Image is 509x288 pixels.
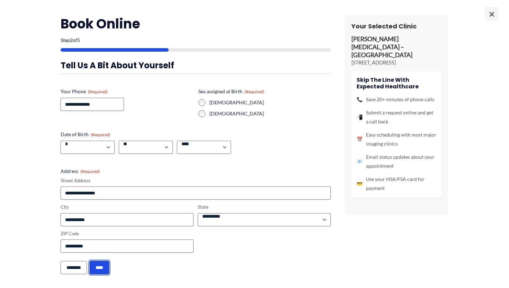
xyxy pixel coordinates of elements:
[357,95,436,104] li: Save 20+ minutes of phone calls
[357,113,363,122] span: 📲
[61,38,331,43] p: Step of
[357,108,436,126] li: Submit a request online and get a call back
[209,99,331,106] label: [DEMOGRAPHIC_DATA]
[61,15,331,32] h2: Book Online
[198,88,264,95] legend: Sex assigned at Birth
[61,177,331,184] label: Street Address
[209,110,331,117] label: [DEMOGRAPHIC_DATA]
[357,157,363,166] span: 📧
[198,204,331,210] label: State
[351,22,441,30] h3: Your Selected Clinic
[357,175,436,193] li: Use your HSA/FSA card for payment
[80,169,100,174] span: (Required)
[357,179,363,188] span: 💳
[61,131,110,138] legend: Date of Birth
[357,77,436,90] h4: Skip the line with Expected Healthcare
[91,132,110,137] span: (Required)
[77,37,80,43] span: 5
[357,130,436,148] li: Easy scheduling with most major imaging clinics
[88,89,108,94] span: (Required)
[61,168,100,175] legend: Address
[357,95,363,104] span: 📞
[244,89,264,94] span: (Required)
[70,37,73,43] span: 2
[357,152,436,171] li: Email status updates about your appointment
[351,59,441,66] p: [STREET_ADDRESS]
[61,88,193,95] label: Your Phone
[61,60,331,71] h3: Tell us a bit about yourself
[61,204,194,210] label: City
[485,7,499,21] span: ×
[61,230,194,237] label: ZIP Code
[357,135,363,144] span: 📅
[351,35,441,59] p: [PERSON_NAME] [MEDICAL_DATA] – [GEOGRAPHIC_DATA]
